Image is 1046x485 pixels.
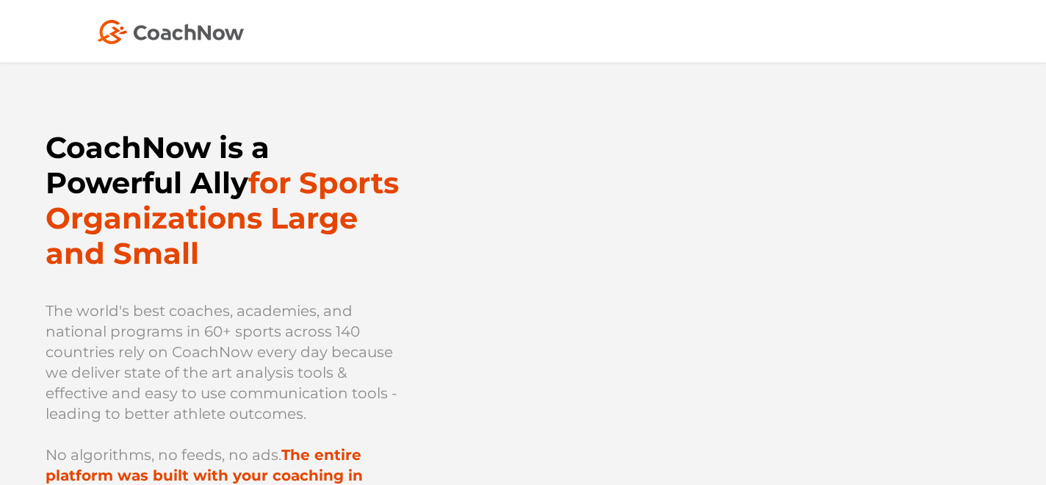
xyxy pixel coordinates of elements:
img: Coach Now [97,20,244,44]
iframe: YouTube video player [466,157,1000,463]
